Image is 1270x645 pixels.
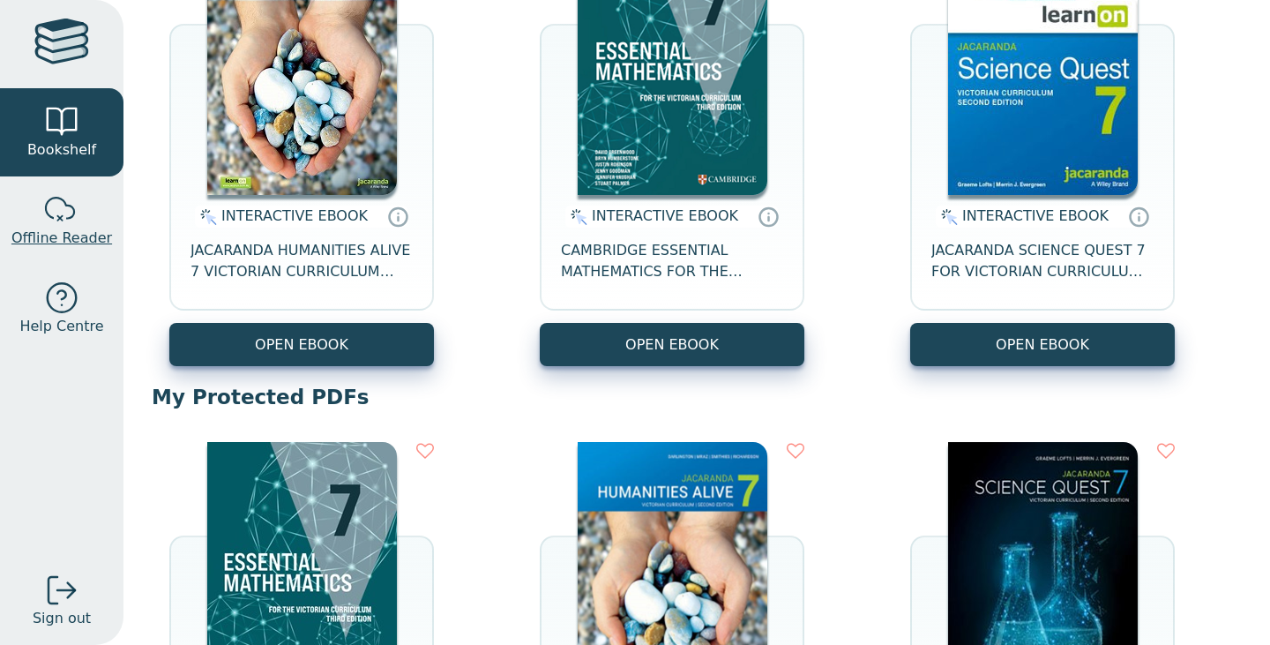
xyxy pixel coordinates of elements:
img: interactive.svg [565,206,587,228]
span: Sign out [33,608,91,629]
span: INTERACTIVE EBOOK [221,207,368,224]
span: JACARANDA SCIENCE QUEST 7 FOR VICTORIAN CURRICULUM LEARNON 2E EBOOK [931,240,1154,282]
a: Interactive eBooks are accessed online via the publisher’s portal. They contain interactive resou... [758,206,779,227]
span: Bookshelf [27,139,96,161]
a: Interactive eBooks are accessed online via the publisher’s portal. They contain interactive resou... [1128,206,1149,227]
span: JACARANDA HUMANITIES ALIVE 7 VICTORIAN CURRICULUM LEARNON EBOOK 2E [190,240,413,282]
span: CAMBRIDGE ESSENTIAL MATHEMATICS FOR THE VICTORIAN CURRICULUM YEAR 7 EBOOK 3E [561,240,783,282]
span: Offline Reader [11,228,112,249]
span: INTERACTIVE EBOOK [592,207,738,224]
a: Interactive eBooks are accessed online via the publisher’s portal. They contain interactive resou... [387,206,408,227]
button: OPEN EBOOK [540,323,804,366]
button: OPEN EBOOK [169,323,434,366]
button: OPEN EBOOK [910,323,1175,366]
img: interactive.svg [936,206,958,228]
p: My Protected PDFs [152,384,1242,410]
span: INTERACTIVE EBOOK [962,207,1109,224]
img: interactive.svg [195,206,217,228]
span: Help Centre [19,316,103,337]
